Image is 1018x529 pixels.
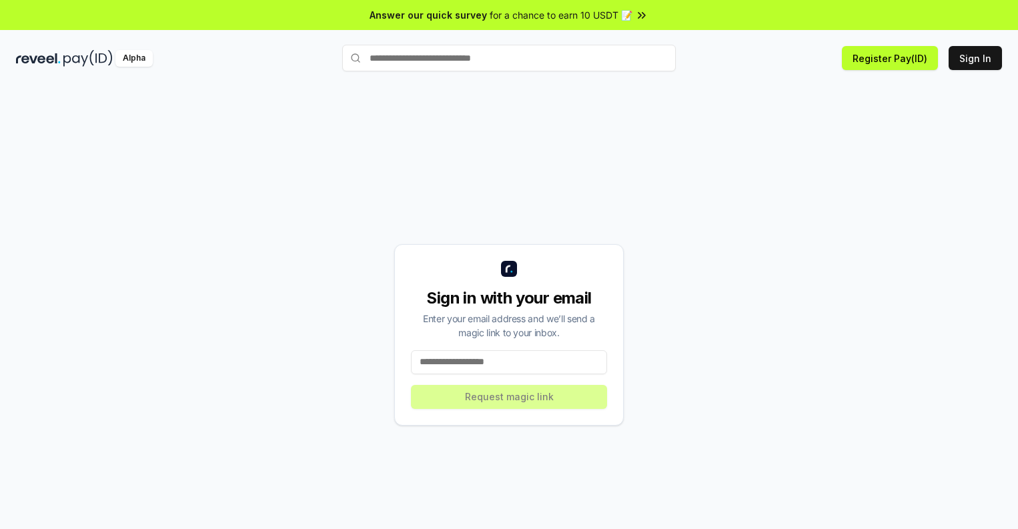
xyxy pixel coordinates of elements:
img: pay_id [63,50,113,67]
button: Register Pay(ID) [842,46,938,70]
button: Sign In [949,46,1002,70]
img: reveel_dark [16,50,61,67]
img: logo_small [501,261,517,277]
div: Sign in with your email [411,288,607,309]
div: Enter your email address and we’ll send a magic link to your inbox. [411,312,607,340]
span: Answer our quick survey [370,8,487,22]
span: for a chance to earn 10 USDT 📝 [490,8,632,22]
div: Alpha [115,50,153,67]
